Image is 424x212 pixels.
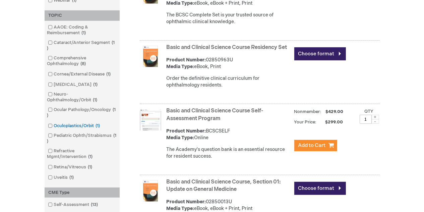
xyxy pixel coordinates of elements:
a: Choose format [294,47,346,60]
img: Basic and Clinical Science Course, Section 01: Update on General Medicine [140,180,161,202]
img: Basic and Clinical Science Course Self-Assessment Program [140,109,161,130]
span: 1 [92,82,100,87]
a: Cornea/External Disease1 [46,71,114,77]
div: The Academy's question bank is an essential resource for resident success. [167,146,291,160]
span: 1 [47,107,116,118]
a: Comprehensive Ophthalmology8 [46,55,118,67]
div: BCSCSELF Online [167,128,291,141]
a: Self-Assessment13 [46,202,101,208]
div: 02850013U eBook, eBook + Print, Print [167,199,291,212]
a: Choose format [294,182,346,195]
span: 8 [79,61,88,66]
span: 1 [47,133,117,144]
input: Qty [360,115,372,124]
a: Refractive Mgmt/Intervention1 [46,148,118,160]
a: Oculoplastics/Orbit1 [46,123,103,129]
a: Ocular Pathology/Oncology1 [46,107,118,119]
span: 1 [105,71,113,77]
span: $429.00 [325,109,345,114]
strong: Product Number: [167,199,206,205]
span: Add to Cart [298,142,326,149]
a: AAOE: Coding & Reimbursement1 [46,24,118,36]
strong: Your Price: [294,119,317,125]
strong: Media Type: [167,64,194,69]
strong: Nonmember: [294,108,321,116]
label: Qty [365,109,374,114]
a: Uveitis1 [46,174,77,181]
button: Add to Cart [294,140,337,151]
img: Basic and Clinical Science Course Residency Set [140,46,161,67]
a: [MEDICAL_DATA]1 [46,82,101,88]
strong: Media Type: [167,0,194,6]
span: $299.00 [318,119,344,125]
a: Pediatric Ophth/Strabismus1 [46,132,118,145]
span: 1 [47,40,115,51]
a: Basic and Clinical Science Course Residency Set [167,44,287,51]
a: Cataract/Anterior Segment1 [46,40,118,52]
span: 1 [68,175,76,180]
span: 1 [87,154,95,159]
div: 02850963U eBook, Print [167,57,291,70]
a: Basic and Clinical Science Course Self-Assessment Program [167,108,263,122]
a: Retina/Vitreous1 [46,164,95,170]
span: 1 [86,164,94,170]
strong: Product Number: [167,128,206,134]
div: The BCSC Complete Set is your trusted source of ophthalmic clinical knowledge. [167,12,291,25]
strong: Media Type: [167,206,194,211]
strong: Product Number: [167,57,206,63]
a: Neuro-Ophthalmology/Orbit1 [46,91,118,103]
span: 1 [92,97,99,103]
a: Basic and Clinical Science Course, Section 01: Update on General Medicine [167,179,281,193]
span: 13 [89,202,100,207]
strong: Media Type: [167,135,194,141]
span: 1 [94,123,102,128]
div: CME Type [45,188,120,198]
div: Order the definitive clinical curriculum for ophthalmology residents. [167,75,291,89]
span: 1 [80,30,88,36]
div: TOPIC [45,10,120,21]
